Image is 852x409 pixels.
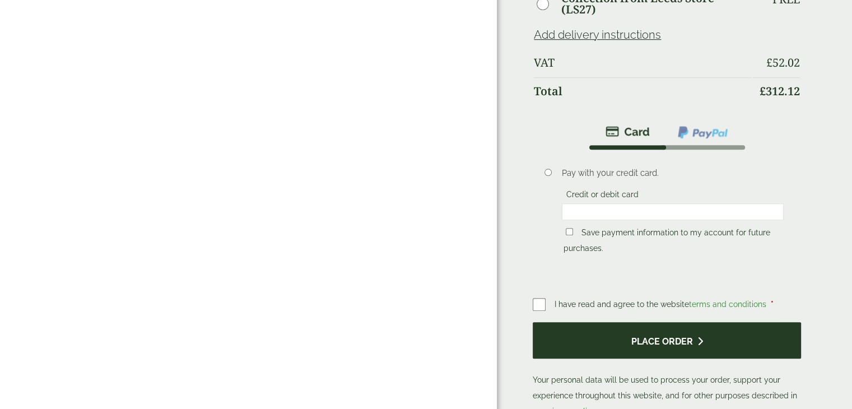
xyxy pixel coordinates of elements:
[760,83,766,99] span: £
[533,322,801,359] button: Place order
[534,49,752,76] th: VAT
[771,300,774,309] abbr: required
[689,300,766,309] a: terms and conditions
[766,55,772,70] span: £
[555,300,769,309] span: I have read and agree to the website
[562,190,643,202] label: Credit or debit card
[766,55,800,70] bdi: 52.02
[760,83,800,99] bdi: 312.12
[562,167,784,179] p: Pay with your credit card.
[564,228,770,256] label: Save payment information to my account for future purchases.
[606,125,650,138] img: stripe.png
[565,207,780,217] iframe: Secure card payment input frame
[534,28,661,41] a: Add delivery instructions
[534,77,752,105] th: Total
[677,125,729,140] img: ppcp-gateway.png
